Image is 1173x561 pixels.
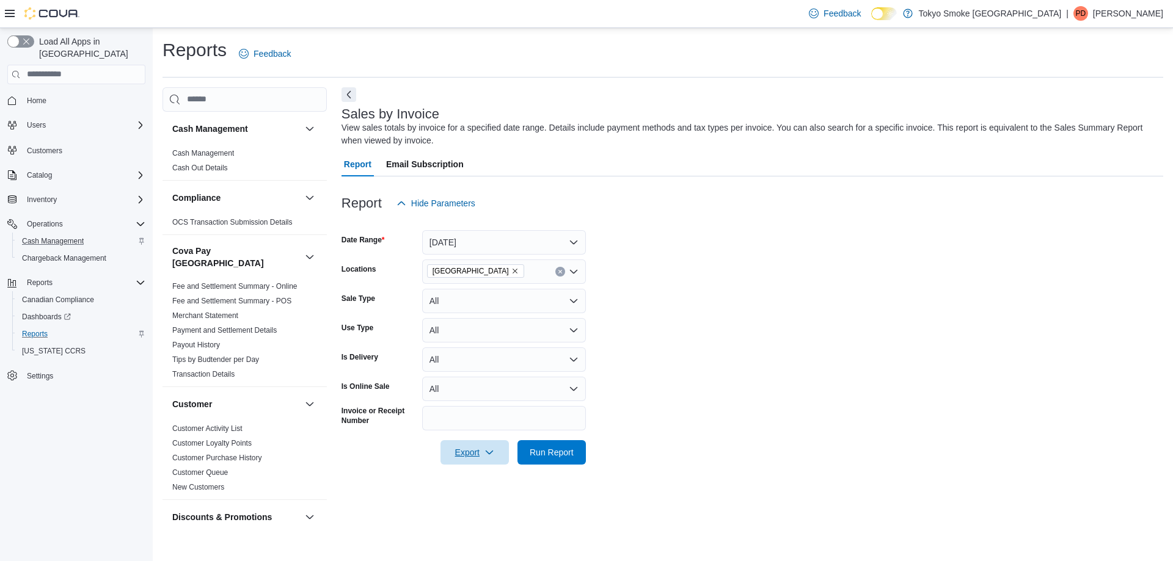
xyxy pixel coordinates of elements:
span: Dark Mode [871,20,872,21]
button: All [422,318,586,342]
span: Customer Purchase History [172,453,262,463]
button: All [422,289,586,313]
span: Load All Apps in [GEOGRAPHIC_DATA] [34,35,145,60]
a: Payout History [172,341,220,349]
span: Users [22,118,145,132]
a: Cash Management [17,234,89,248]
a: Customer Loyalty Points [172,439,252,447]
button: All [422,377,586,401]
span: Feedback [254,48,291,60]
span: Catalog [22,168,145,183]
input: Dark Mode [871,7,897,20]
p: Tokyo Smoke [GEOGRAPHIC_DATA] [919,6,1062,21]
img: Cova [24,7,79,20]
p: [PERSON_NAME] [1093,6,1163,21]
button: Remove Thunder Bay Memorial from selection in this group [511,267,519,275]
span: Washington CCRS [17,344,145,358]
span: Home [27,96,46,106]
span: Customer Activity List [172,424,243,433]
button: [DATE] [422,230,586,255]
span: Operations [27,219,63,229]
span: [US_STATE] CCRS [22,346,86,356]
span: Chargeback Management [22,253,106,263]
button: Customer [302,397,317,411]
a: Cash Out Details [172,164,228,172]
span: Reports [22,275,145,290]
button: Canadian Compliance [12,291,150,308]
button: Chargeback Management [12,250,150,267]
label: Invoice or Receipt Number [342,406,417,425]
span: Cash Out Details [172,163,228,173]
a: Customers [22,143,67,158]
a: Transaction Details [172,370,235,378]
button: Cash Management [172,123,300,135]
button: Customer [172,398,300,410]
button: Operations [22,217,68,231]
label: Use Type [342,323,373,333]
span: Reports [22,329,48,339]
a: New Customers [172,483,224,491]
span: Customers [22,142,145,157]
a: Payment and Settlement Details [172,326,277,335]
button: Cova Pay [GEOGRAPHIC_DATA] [172,245,300,269]
a: Feedback [234,42,296,66]
button: Compliance [302,190,317,205]
div: Compliance [163,215,327,234]
span: Feedback [824,7,861,20]
button: Reports [12,325,150,342]
span: Dashboards [22,312,71,322]
button: Reports [22,275,57,290]
button: Operations [2,215,150,233]
span: Report [344,152,371,176]
span: Fee and Settlement Summary - Online [172,281,298,291]
div: View sales totals by invoice for a specified date range. Details include payment methods and tax ... [342,121,1157,147]
a: Settings [22,369,58,383]
button: Open list of options [569,267,579,277]
a: Home [22,93,51,108]
span: OCS Transaction Submission Details [172,217,293,227]
h3: Cash Management [172,123,248,135]
button: Users [2,117,150,134]
span: Tips by Budtender per Day [172,355,259,364]
p: | [1066,6,1069,21]
button: Next [342,87,356,102]
span: Export [448,440,502,465]
span: Cash Management [17,234,145,248]
span: PD [1076,6,1086,21]
label: Is Delivery [342,352,378,362]
button: Compliance [172,192,300,204]
button: Settings [2,367,150,385]
button: Inventory [2,191,150,208]
span: Cash Management [22,236,84,246]
span: Settings [27,371,53,381]
button: Clear input [555,267,565,277]
span: Users [27,120,46,130]
a: Fee and Settlement Summary - POS [172,297,291,305]
a: OCS Transaction Submission Details [172,218,293,226]
a: Dashboards [12,308,150,325]
span: Canadian Compliance [17,292,145,307]
div: Peter Doerpinghaus [1073,6,1088,21]
span: Reports [27,278,53,288]
button: Discounts & Promotions [172,511,300,523]
button: Customers [2,141,150,159]
span: Customers [27,146,62,156]
a: Reports [17,327,53,341]
label: Locations [342,264,376,274]
div: Customer [163,421,327,499]
button: [US_STATE] CCRS [12,342,150,360]
span: Customer Queue [172,468,228,477]
button: Discounts & Promotions [302,510,317,524]
span: [GEOGRAPHIC_DATA] [433,265,509,277]
a: Feedback [804,1,866,26]
button: Catalog [22,168,57,183]
a: Merchant Statement [172,311,238,320]
label: Is Online Sale [342,382,390,391]
a: Tips by Budtender per Day [172,355,259,364]
span: Thunder Bay Memorial [427,264,524,278]
span: Run Report [530,446,574,458]
a: Dashboards [17,309,76,324]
